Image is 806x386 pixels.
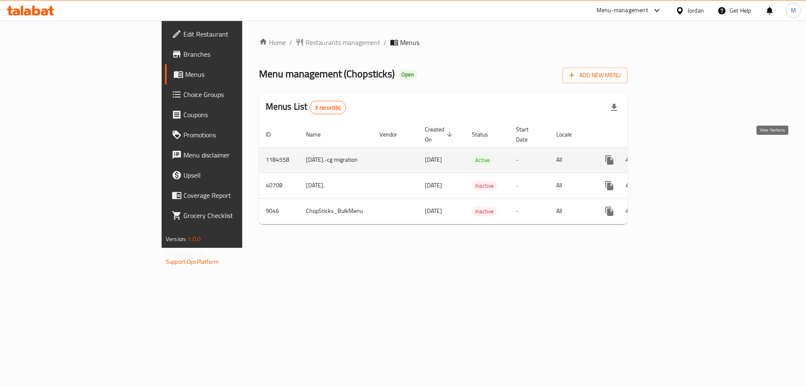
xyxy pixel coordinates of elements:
[183,150,290,160] span: Menu disclaimer
[165,24,296,44] a: Edit Restaurant
[563,68,628,83] button: Add New Menu
[183,49,290,59] span: Branches
[309,101,346,114] div: Total records count
[569,70,621,81] span: Add New Menu
[425,205,442,216] span: [DATE]
[550,173,593,198] td: All
[550,198,593,224] td: All
[165,205,296,226] a: Grocery Checklist
[398,70,417,80] div: Open
[791,6,796,15] span: M
[166,256,219,267] a: Support.OpsPlatform
[472,155,493,165] span: Active
[183,110,290,120] span: Coupons
[509,173,550,198] td: -
[425,124,455,144] span: Created On
[472,129,499,139] span: Status
[400,37,419,47] span: Menus
[556,129,583,139] span: Locale
[266,129,282,139] span: ID
[509,198,550,224] td: -
[299,147,373,173] td: [DATE].-cg migration
[165,125,296,145] a: Promotions
[165,44,296,64] a: Branches
[620,201,640,221] button: Change Status
[509,147,550,173] td: -
[384,37,387,47] li: /
[306,129,332,139] span: Name
[259,37,628,47] nav: breadcrumb
[183,29,290,39] span: Edit Restaurant
[188,234,201,244] span: 1.0.0
[398,71,417,78] span: Open
[599,201,620,221] button: more
[472,207,497,216] span: Inactive
[593,122,687,147] th: Actions
[183,210,290,221] span: Grocery Checklist
[310,104,345,112] span: 3 record(s)
[165,64,296,84] a: Menus
[165,84,296,105] a: Choice Groups
[183,89,290,100] span: Choice Groups
[183,170,290,180] span: Upsell
[599,176,620,196] button: more
[296,37,380,47] a: Restaurants management
[472,181,497,191] span: Inactive
[266,100,346,114] h2: Menus List
[165,145,296,165] a: Menu disclaimer
[165,165,296,185] a: Upsell
[299,173,373,198] td: [DATE].
[425,180,442,191] span: [DATE]
[165,185,296,205] a: Coverage Report
[183,130,290,140] span: Promotions
[306,37,380,47] span: Restaurants management
[183,190,290,200] span: Coverage Report
[379,129,408,139] span: Vendor
[166,234,186,244] span: Version:
[425,154,442,165] span: [DATE]
[165,105,296,125] a: Coupons
[185,69,290,79] span: Menus
[259,122,687,224] table: enhanced table
[259,64,395,83] span: Menu management ( Chopsticks )
[472,181,497,191] div: Inactive
[299,198,373,224] td: ChopSticks_BulkMenu
[688,6,704,15] div: Jordan
[599,150,620,170] button: more
[550,147,593,173] td: All
[620,176,640,196] button: Change Status
[166,248,204,259] span: Get support on:
[604,97,624,118] div: Export file
[597,5,648,16] div: Menu-management
[516,124,539,144] span: Start Date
